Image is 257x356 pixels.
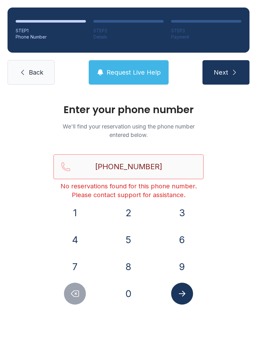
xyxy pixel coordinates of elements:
div: Phone Number [16,34,86,40]
button: 7 [64,256,86,278]
div: STEP 2 [93,28,164,34]
button: Submit lookup form [171,283,193,305]
button: Delete number [64,283,86,305]
button: 8 [118,256,139,278]
div: STEP 1 [16,28,86,34]
p: We'll find your reservation using the phone number entered below. [53,122,204,139]
h1: Enter your phone number [53,105,204,115]
button: 2 [118,202,139,224]
button: 0 [118,283,139,305]
span: Next [214,68,228,77]
button: 6 [171,229,193,251]
button: 5 [118,229,139,251]
span: Back [29,68,43,77]
button: 3 [171,202,193,224]
div: STEP 3 [171,28,241,34]
div: No reservations found for this phone number. Please contact support for assistance. [53,182,204,199]
button: 4 [64,229,86,251]
span: Request Live Help [107,68,161,77]
div: Payment [171,34,241,40]
button: 1 [64,202,86,224]
button: 9 [171,256,193,278]
div: Details [93,34,164,40]
input: Reservation phone number [53,154,204,179]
